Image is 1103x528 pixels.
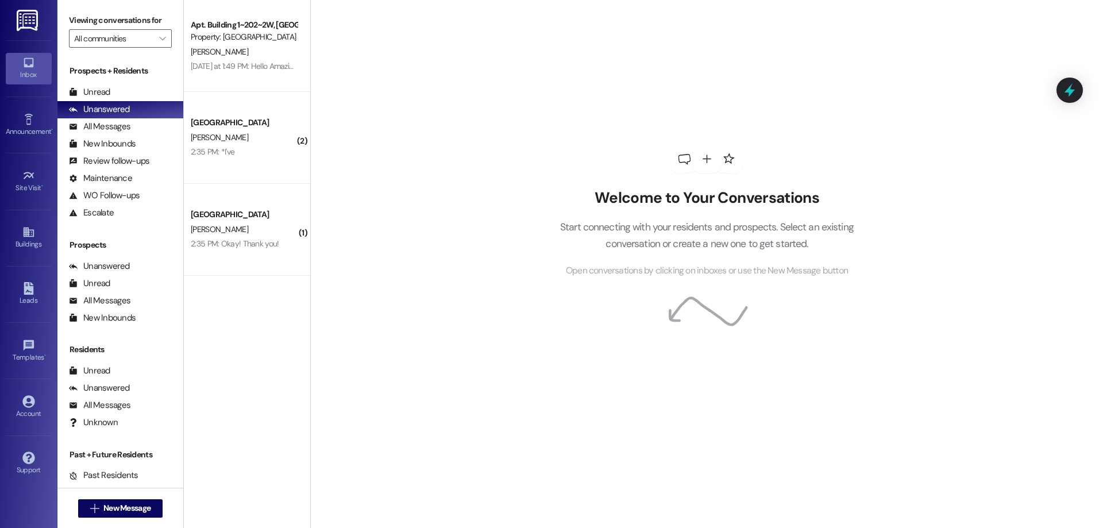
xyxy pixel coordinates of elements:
[191,132,248,142] span: [PERSON_NAME]
[542,219,871,252] p: Start connecting with your residents and prospects. Select an existing conversation or create a n...
[69,312,136,324] div: New Inbounds
[69,86,110,98] div: Unread
[57,65,183,77] div: Prospects + Residents
[90,504,99,513] i: 
[6,336,52,367] a: Templates •
[191,47,248,57] span: [PERSON_NAME]
[103,502,151,514] span: New Message
[57,344,183,356] div: Residents
[51,126,53,134] span: •
[69,121,130,133] div: All Messages
[78,499,163,518] button: New Message
[191,209,297,221] div: [GEOGRAPHIC_DATA]
[191,238,279,249] div: 2:35 PM: Okay! Thank you!
[6,222,52,253] a: Buildings
[57,449,183,461] div: Past + Future Residents
[69,207,114,219] div: Escalate
[41,182,43,190] span: •
[69,295,130,307] div: All Messages
[566,264,848,278] span: Open conversations by clicking on inboxes or use the New Message button
[69,103,130,115] div: Unanswered
[6,53,52,84] a: Inbox
[69,417,118,429] div: Unknown
[159,34,165,43] i: 
[17,10,40,31] img: ResiDesk Logo
[69,172,132,184] div: Maintenance
[191,224,248,234] span: [PERSON_NAME]
[6,166,52,197] a: Site Visit •
[69,278,110,290] div: Unread
[191,147,234,157] div: 2:35 PM: *I've
[69,399,130,411] div: All Messages
[191,31,297,43] div: Property: [GEOGRAPHIC_DATA]
[69,469,138,481] div: Past Residents
[191,117,297,129] div: [GEOGRAPHIC_DATA]
[191,61,795,71] div: [DATE] at 1:49 PM: Hello Amazing Residents! We will be doing Clean checks [DATE] 1-5 pm! Make sur...
[6,448,52,479] a: Support
[69,138,136,150] div: New Inbounds
[69,190,140,202] div: WO Follow-ups
[542,189,871,207] h2: Welcome to Your Conversations
[69,365,110,377] div: Unread
[69,382,130,394] div: Unanswered
[57,239,183,251] div: Prospects
[191,19,297,31] div: Apt. Building 1~202~2W, [GEOGRAPHIC_DATA]
[69,155,149,167] div: Review follow-ups
[69,260,130,272] div: Unanswered
[44,352,46,360] span: •
[69,11,172,29] label: Viewing conversations for
[74,29,153,48] input: All communities
[6,279,52,310] a: Leads
[6,392,52,423] a: Account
